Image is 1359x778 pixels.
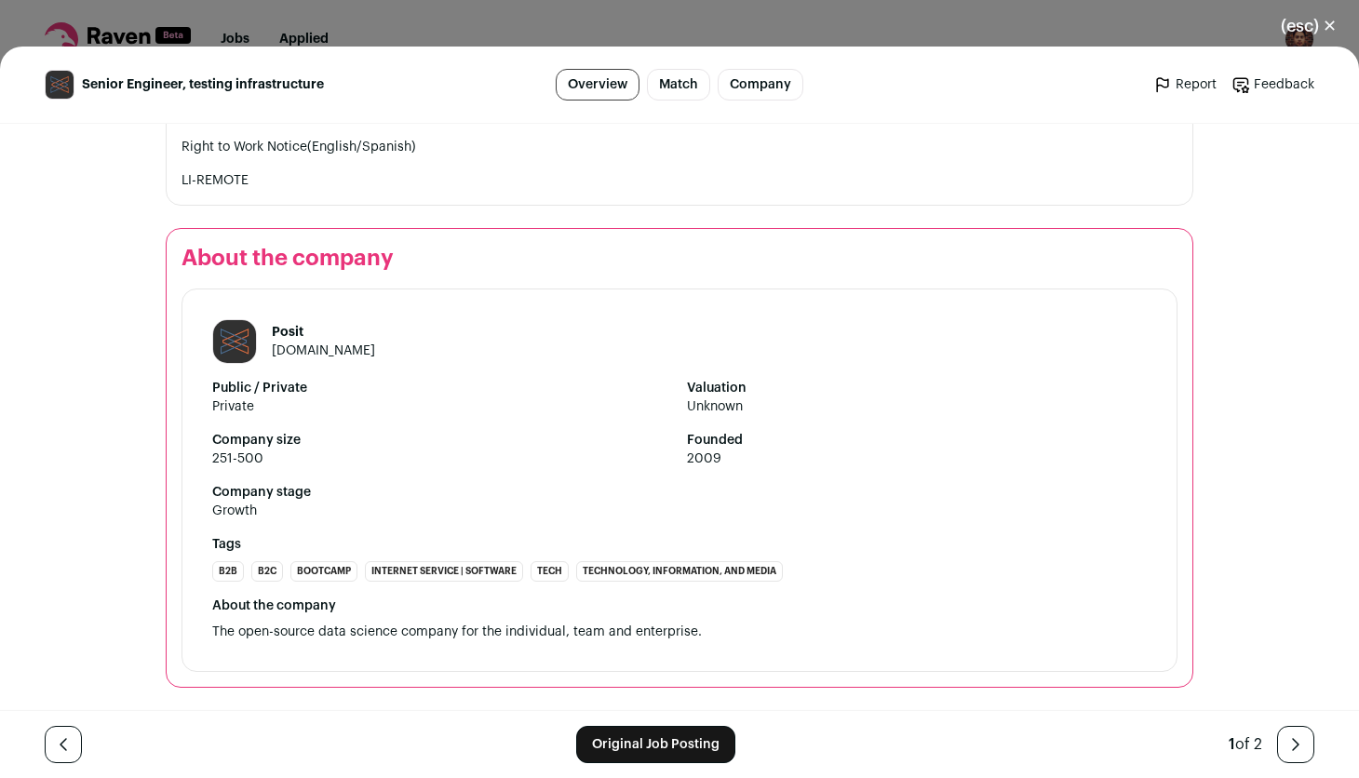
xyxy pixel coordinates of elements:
a: Right to Work Notice [182,141,307,154]
h1: LI-REMOTE [182,171,1177,190]
span: Unknown [687,397,1147,416]
strong: Company stage [212,483,1147,502]
p: (English/Spanish) [182,138,1177,156]
img: 8854f4ea8f37010dddc49698eed59603788ecc8e41cca06cac6f8850e70d8f83 [213,320,256,363]
strong: Public / Private [212,379,672,397]
span: 1 [1229,737,1235,752]
a: Overview [556,69,639,101]
strong: Valuation [687,379,1147,397]
a: Feedback [1231,75,1314,94]
span: 251-500 [212,449,672,468]
li: Tech [531,561,569,582]
li: B2B [212,561,244,582]
strong: Tags [212,535,1147,554]
li: Internet Service | Software [365,561,523,582]
span: 2009 [687,449,1147,468]
strong: Founded [687,431,1147,449]
img: 8854f4ea8f37010dddc49698eed59603788ecc8e41cca06cac6f8850e70d8f83 [46,71,74,99]
li: B2C [251,561,283,582]
li: Technology, Information, and Media [576,561,783,582]
span: The open-source data science company for the individual, team and enterprise. [212,625,702,638]
a: [DOMAIN_NAME] [272,344,375,357]
span: Private [212,397,672,416]
a: Original Job Posting [576,726,735,763]
button: Close modal [1258,6,1359,47]
span: Senior Engineer, testing infrastructure [82,75,324,94]
strong: Company size [212,431,672,449]
a: Match [647,69,710,101]
div: of 2 [1229,733,1262,756]
div: About the company [212,597,1147,615]
a: Report [1153,75,1217,94]
div: Growth [212,502,257,520]
li: Bootcamp [290,561,357,582]
a: Company [718,69,803,101]
h1: Posit [272,323,375,342]
h2: About the company [182,244,1177,274]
